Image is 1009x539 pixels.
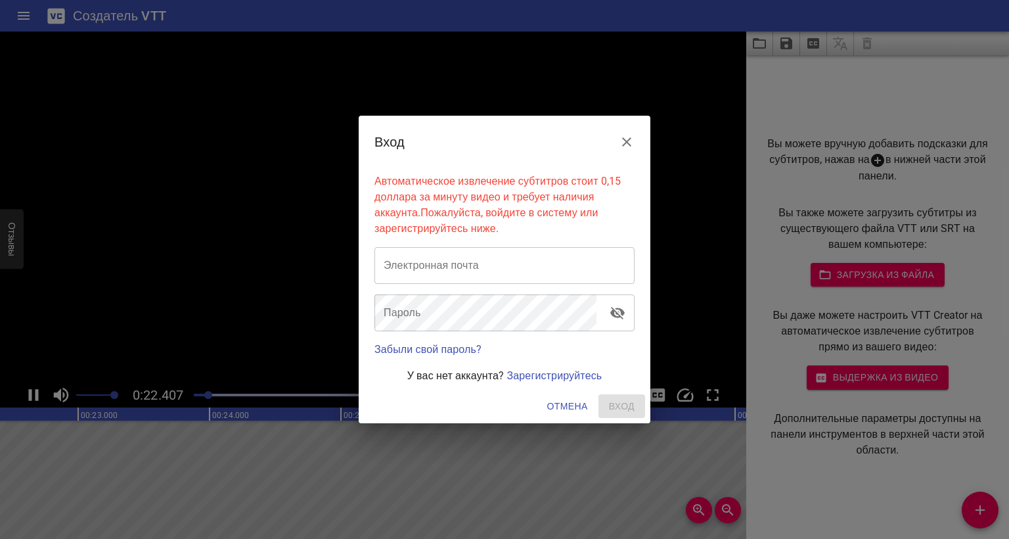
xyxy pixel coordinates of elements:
[611,126,642,158] button: Закрыть
[407,369,504,382] ya-tr-span: У вас нет аккаунта?
[602,297,633,329] button: переключить видимость пароля
[374,343,482,356] ya-tr-span: Забыли свой пароль?
[598,394,645,419] span: Пожалуйста, введите свой адрес электронной почты и пароль выше.
[374,175,621,219] ya-tr-span: Автоматическое извлечение субтитров стоит 0,15 доллара за минуту видео и требует наличия аккаунта.
[374,134,405,150] ya-tr-span: Вход
[374,206,598,235] ya-tr-span: Пожалуйста, войдите в систему или зарегистрируйтесь ниже.
[541,394,593,419] button: Отмена
[547,398,587,415] ya-tr-span: Отмена
[506,369,602,382] ya-tr-span: Зарегистрируйтесь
